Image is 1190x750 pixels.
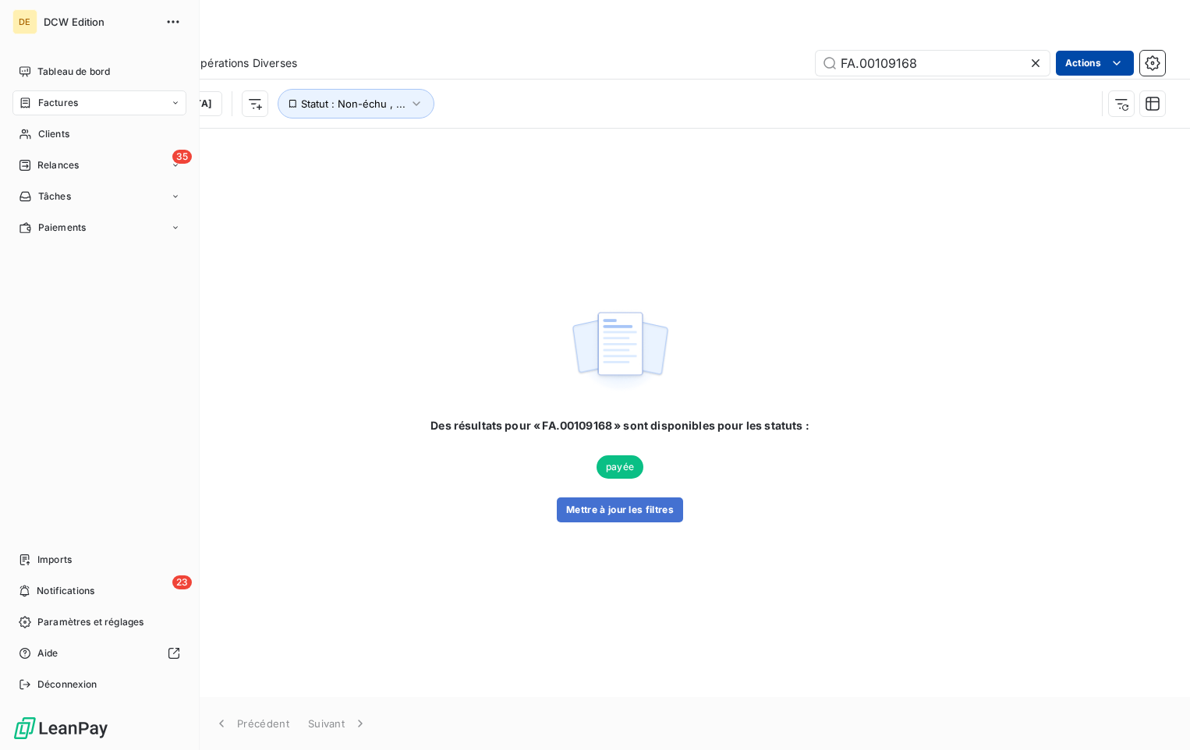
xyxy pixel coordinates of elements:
[278,89,434,119] button: Statut : Non-échu , ...
[570,303,670,400] img: empty state
[37,158,79,172] span: Relances
[37,646,58,660] span: Aide
[1137,697,1174,734] iframe: Intercom live chat
[204,707,299,740] button: Précédent
[37,65,110,79] span: Tableau de bord
[301,97,406,110] span: Statut : Non-échu , ...
[44,16,156,28] span: DCW Edition
[12,9,37,34] div: DE
[816,51,1050,76] input: Rechercher
[299,707,377,740] button: Suivant
[557,497,683,522] button: Mettre à jour les filtres
[430,418,809,433] span: Des résultats pour « FA.00109168 » sont disponibles pour les statuts :
[12,716,109,741] img: Logo LeanPay
[37,553,72,567] span: Imports
[1056,51,1134,76] button: Actions
[172,575,192,589] span: 23
[37,677,97,692] span: Déconnexion
[38,221,86,235] span: Paiements
[597,455,643,479] span: payée
[37,584,94,598] span: Notifications
[37,615,143,629] span: Paramètres et réglages
[12,641,186,666] a: Aide
[38,189,71,203] span: Tâches
[172,150,192,164] span: 35
[38,96,78,110] span: Factures
[192,55,297,71] span: Opérations Diverses
[38,127,69,141] span: Clients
